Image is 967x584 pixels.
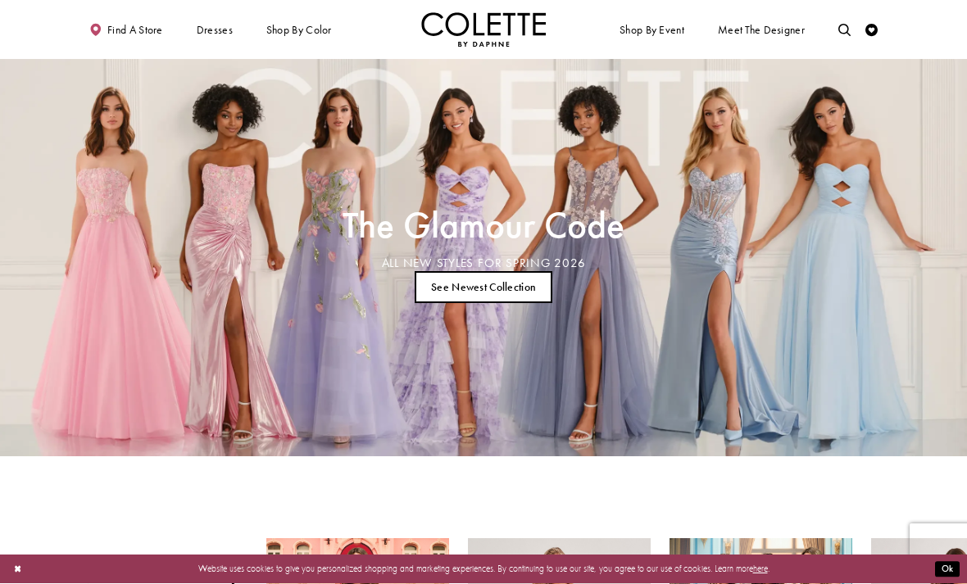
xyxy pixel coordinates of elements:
[421,12,546,47] img: Colette by Daphne
[7,559,28,581] button: Close Dialog
[197,24,233,36] span: Dresses
[718,24,805,36] span: Meet the designer
[616,12,687,47] span: Shop By Event
[193,12,236,47] span: Dresses
[86,12,166,47] a: Find a store
[421,12,546,47] a: Visit Home Page
[263,12,334,47] span: Shop by color
[338,266,628,309] ul: Slider Links
[107,24,163,36] span: Find a store
[935,562,960,577] button: Submit Dialog
[266,24,332,36] span: Shop by color
[753,564,768,575] a: here
[415,271,553,303] a: See Newest Collection The Glamour Code ALL NEW STYLES FOR SPRING 2026
[343,208,624,242] h2: The Glamour Code
[715,12,808,47] a: Meet the designer
[343,256,624,270] h4: ALL NEW STYLES FOR SPRING 2026
[620,24,684,36] span: Shop By Event
[89,561,878,577] p: Website uses cookies to give you personalized shopping and marketing experiences. By continuing t...
[862,12,881,47] a: Check Wishlist
[835,12,854,47] a: Toggle search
